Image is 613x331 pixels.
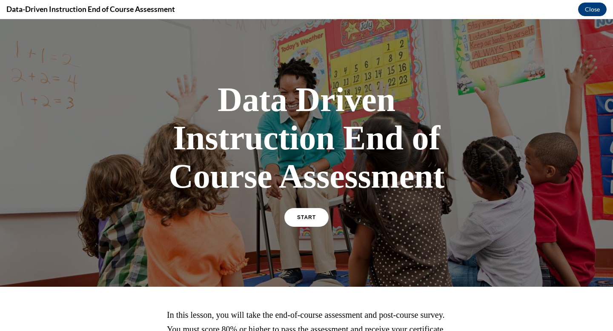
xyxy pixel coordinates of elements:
h1: Data Driven Instruction End of Course Assessment [158,61,455,176]
h4: Data-Driven Instruction End of Course Assessment [6,4,175,14]
a: START [284,189,329,208]
span: In this lesson, you will take the end-of-course assessment and post-course survey. You must score... [167,291,444,329]
button: Close [578,3,607,16]
span: START [297,195,316,201]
